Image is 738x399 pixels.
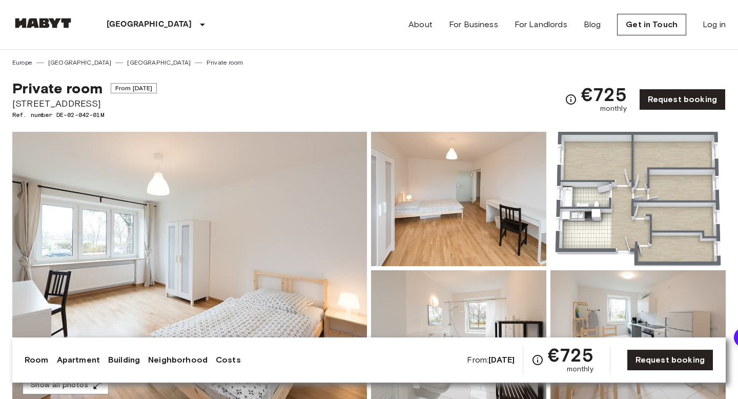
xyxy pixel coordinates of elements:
[107,18,192,31] p: [GEOGRAPHIC_DATA]
[148,354,208,366] a: Neighborhood
[23,376,109,395] button: Show all photos
[371,132,546,266] img: Picture of unit DE-02-042-01M
[111,83,157,93] span: From [DATE]
[449,18,498,31] a: For Business
[567,364,593,374] span: monthly
[550,132,726,266] img: Picture of unit DE-02-042-01M
[617,14,686,35] a: Get in Touch
[548,346,593,364] span: €725
[12,58,32,67] a: Europe
[703,18,726,31] a: Log in
[127,58,191,67] a: [GEOGRAPHIC_DATA]
[57,354,100,366] a: Apartment
[515,18,567,31] a: For Landlords
[408,18,433,31] a: About
[627,349,713,371] a: Request booking
[584,18,601,31] a: Blog
[531,354,544,366] svg: Check cost overview for full price breakdown. Please note that discounts apply to new joiners onl...
[48,58,112,67] a: [GEOGRAPHIC_DATA]
[581,85,627,104] span: €725
[25,354,49,366] a: Room
[467,354,515,366] span: From:
[488,355,515,365] b: [DATE]
[12,110,157,119] span: Ref. number DE-02-042-01M
[216,354,241,366] a: Costs
[207,58,243,67] a: Private room
[639,89,726,110] a: Request booking
[12,18,74,28] img: Habyt
[108,354,140,366] a: Building
[12,79,102,97] span: Private room
[12,97,157,110] span: [STREET_ADDRESS]
[565,93,577,106] svg: Check cost overview for full price breakdown. Please note that discounts apply to new joiners onl...
[600,104,627,114] span: monthly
